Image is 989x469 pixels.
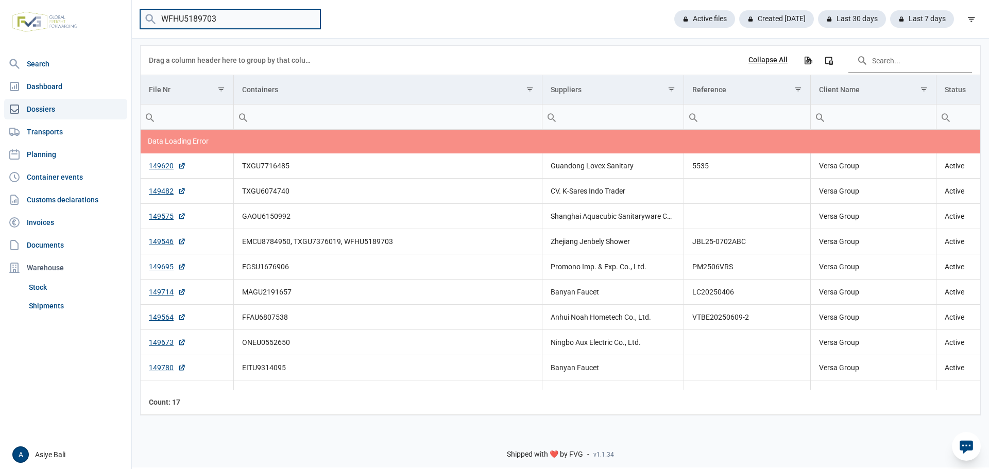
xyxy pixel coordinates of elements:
td: Versa Group [811,280,936,305]
span: Show filter options for column 'File Nr' [217,85,225,93]
span: Show filter options for column 'Client Name' [920,85,928,93]
div: Status [945,85,966,94]
div: Warehouse [4,257,127,278]
div: Search box [684,105,703,129]
div: File Nr [149,85,170,94]
a: Search [4,54,127,74]
td: Versa Group [811,380,936,406]
a: Stock [25,278,127,297]
td: Filter cell [542,105,684,130]
td: Zhejiang Jenbely Shower [542,229,684,254]
td: Versa Group [811,254,936,280]
div: Export all data to Excel [798,51,817,70]
div: Created [DATE] [739,10,814,28]
div: File Nr Count: 17 [149,397,225,407]
td: Column File Nr [141,75,233,105]
span: Shipped with ❤️ by FVG [507,450,583,459]
td: Column Client Name [811,75,936,105]
a: 149620 [149,161,186,171]
a: Planning [4,144,127,165]
input: Filter cell [684,105,810,129]
input: Search in the data grid [848,48,972,73]
div: Data grid toolbar [149,46,972,75]
td: Column Reference [684,75,810,105]
td: TXGU6074740 [233,179,542,204]
span: - [587,450,589,459]
div: Suppliers [551,85,582,94]
td: Filter cell [684,105,810,130]
a: Dashboard [4,76,127,97]
td: Shanghai Aquacubic Sanitaryware Co., Ltd. [542,204,684,229]
input: Filter cell [234,105,542,129]
a: 149695 [149,262,186,272]
div: Client Name [819,85,860,94]
td: Promono Imp. & Exp. Co., Ltd. [542,254,684,280]
td: Versa Group [811,153,936,179]
button: A [12,446,29,463]
div: Drag a column header here to group by that column [149,52,314,68]
td: MAGU2191657 [233,280,542,305]
div: Asiye Bali [12,446,125,463]
td: Versa Group [811,355,936,380]
td: LC20250406 [684,280,810,305]
td: EITU9314095 [233,355,542,380]
span: Show filter options for column 'Reference' [794,85,802,93]
a: Shipments [25,297,127,315]
input: Search dossiers [140,9,320,29]
div: Search box [234,105,252,129]
td: Banyan Faucet [542,280,684,305]
td: FFAU6807538 [233,305,542,330]
div: Search box [811,105,829,129]
td: Column Suppliers [542,75,684,105]
input: Filter cell [811,105,936,129]
div: Last 7 days [890,10,954,28]
td: Banyan Faucet [542,355,684,380]
td: PM2506VRS [684,254,810,280]
td: Anhui Noah Hometech Co., Ltd. [542,305,684,330]
div: Column Chooser [820,51,838,70]
span: v1.1.34 [593,450,614,459]
div: Data grid with 0 rows and 8 columns [141,46,980,415]
td: Versa Group [811,330,936,355]
input: Filter cell [141,105,233,129]
td: Ningbo Aux Electric Co., Ltd. [542,330,684,355]
div: filter [962,10,981,28]
td: Guandong Lovex Sanitary [542,153,684,179]
div: Active files [674,10,735,28]
td: Filter cell [811,105,936,130]
td: ONEU0552650 [233,330,542,355]
div: Search box [141,105,159,129]
a: 149575 [149,211,186,221]
td: TXGU7716485 [233,153,542,179]
img: FVG - Global freight forwarding [8,8,81,36]
input: Filter cell [542,105,684,129]
a: Container events [4,167,127,187]
td: TGBU6602910 [233,380,542,406]
a: 149673 [149,337,186,348]
td: GAOU6150992 [233,204,542,229]
td: EGSU1676906 [233,254,542,280]
td: CV. K-Sares Indo Trader [542,179,684,204]
td: 5535 [684,153,810,179]
a: Customs declarations [4,189,127,210]
td: Versa Group [811,179,936,204]
a: Dossiers [4,99,127,119]
td: EMCU8784950, TXGU7376019, WFHU5189703 [233,229,542,254]
a: 149564 [149,312,186,322]
div: Search box [936,105,955,129]
td: Column Containers [233,75,542,105]
td: Versa Group [811,204,936,229]
td: Filter cell [141,105,233,130]
a: Documents [4,235,127,255]
a: 149714 [149,287,186,297]
a: Invoices [4,212,127,233]
a: 149482 [149,186,186,196]
div: Reference [692,85,726,94]
a: 149546 [149,236,186,247]
div: Last 30 days [818,10,886,28]
td: JBL25-0702ABC [684,229,810,254]
div: Search box [542,105,561,129]
a: Transports [4,121,127,142]
span: Show filter options for column 'Suppliers' [668,85,675,93]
